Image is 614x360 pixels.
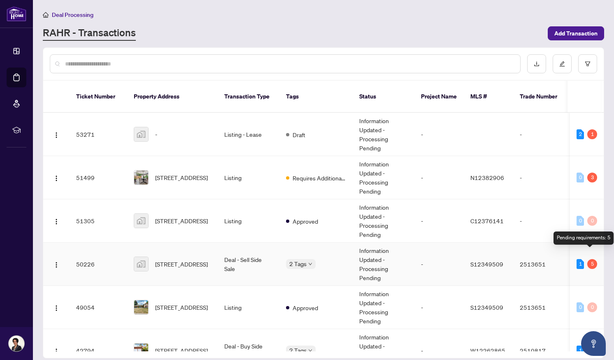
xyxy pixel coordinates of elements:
[70,156,127,199] td: 51499
[470,304,503,311] span: S12349509
[218,286,279,329] td: Listing
[353,199,414,243] td: Information Updated - Processing Pending
[470,260,503,268] span: S12349509
[414,113,464,156] td: -
[134,300,148,314] img: thumbnail-img
[134,127,148,141] img: thumbnail-img
[470,217,504,224] span: C12376141
[279,81,353,113] th: Tags
[53,175,60,182] img: Logo
[53,218,60,225] img: Logo
[53,262,60,268] img: Logo
[155,130,157,139] span: -
[218,113,279,156] td: Listing - Lease
[70,286,127,329] td: 49054
[134,344,148,358] img: thumbnail-img
[308,262,312,266] span: down
[218,81,279,113] th: Transaction Type
[577,302,584,312] div: 0
[53,348,60,355] img: Logo
[293,217,318,226] span: Approved
[70,199,127,243] td: 51305
[414,199,464,243] td: -
[587,129,597,139] div: 1
[587,216,597,226] div: 0
[134,257,148,271] img: thumbnail-img
[50,257,63,271] button: Logo
[50,344,63,357] button: Logo
[577,129,584,139] div: 2
[353,81,414,113] th: Status
[218,156,279,199] td: Listing
[554,27,598,40] span: Add Transaction
[534,61,540,67] span: download
[559,61,565,67] span: edit
[577,346,584,355] div: 1
[43,12,49,18] span: home
[353,156,414,199] td: Information Updated - Processing Pending
[470,347,505,354] span: W12262865
[52,11,93,19] span: Deal Processing
[553,54,572,73] button: edit
[513,156,571,199] td: -
[464,81,513,113] th: MLS #
[578,54,597,73] button: filter
[155,303,208,312] span: [STREET_ADDRESS]
[155,259,208,269] span: [STREET_ADDRESS]
[513,113,571,156] td: -
[134,214,148,228] img: thumbnail-img
[353,286,414,329] td: Information Updated - Processing Pending
[70,81,127,113] th: Ticket Number
[218,243,279,286] td: Deal - Sell Side Sale
[527,54,546,73] button: download
[577,259,584,269] div: 1
[353,113,414,156] td: Information Updated - Processing Pending
[513,81,571,113] th: Trade Number
[414,81,464,113] th: Project Name
[585,61,591,67] span: filter
[70,113,127,156] td: 53271
[587,173,597,182] div: 3
[513,199,571,243] td: -
[414,243,464,286] td: -
[50,171,63,184] button: Logo
[50,301,63,314] button: Logo
[308,348,312,353] span: down
[577,173,584,182] div: 0
[470,174,504,181] span: N12382906
[548,26,604,40] button: Add Transaction
[43,26,136,41] a: RAHR - Transactions
[127,81,218,113] th: Property Address
[577,216,584,226] div: 0
[414,286,464,329] td: -
[513,243,571,286] td: 2513651
[289,346,307,355] span: 2 Tags
[53,305,60,311] img: Logo
[50,214,63,227] button: Logo
[581,331,606,356] button: Open asap
[414,156,464,199] td: -
[70,243,127,286] td: 50226
[9,336,24,351] img: Profile Icon
[155,216,208,225] span: [STREET_ADDRESS]
[7,6,26,21] img: logo
[513,286,571,329] td: 2513651
[587,302,597,312] div: 0
[353,243,414,286] td: Information Updated - Processing Pending
[155,346,208,355] span: [STREET_ADDRESS]
[293,173,346,182] span: Requires Additional Docs
[53,132,60,138] img: Logo
[218,199,279,243] td: Listing
[50,128,63,141] button: Logo
[155,173,208,182] span: [STREET_ADDRESS]
[554,231,614,245] div: Pending requirements: 5
[293,303,318,312] span: Approved
[289,259,307,269] span: 2 Tags
[134,171,148,185] img: thumbnail-img
[293,130,305,139] span: Draft
[587,259,597,269] div: 5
